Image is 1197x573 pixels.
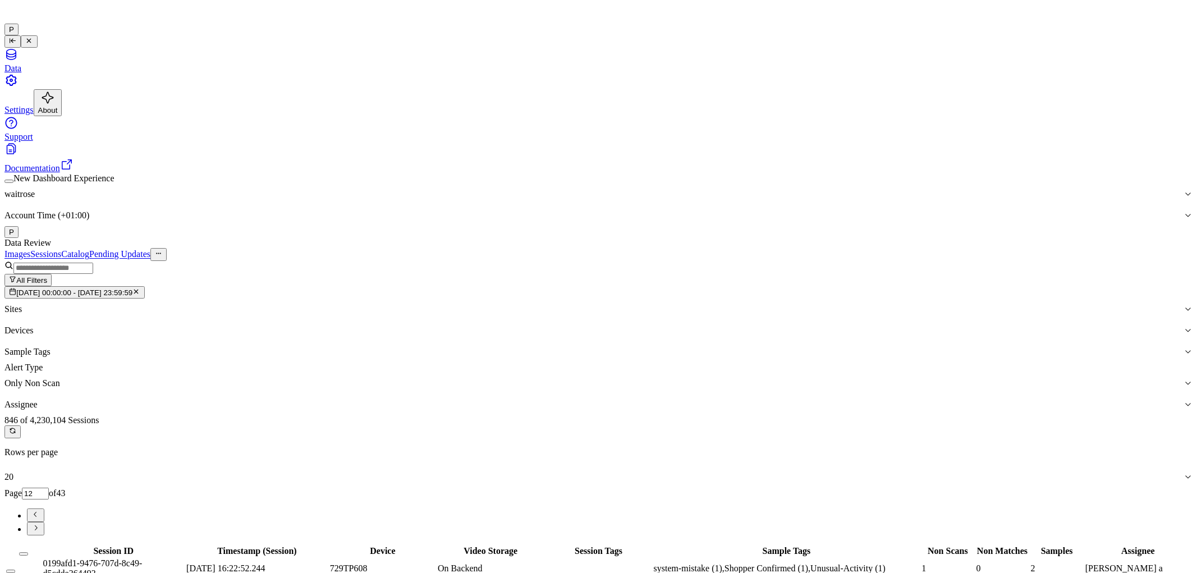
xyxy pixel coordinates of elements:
[4,173,1193,184] div: New Dashboard Experience
[545,546,652,557] th: Session Tags
[19,552,28,556] button: Select all
[186,563,265,573] span: [DATE] 16:22:52.244
[4,286,145,299] button: [DATE] 00:00:00 - [DATE] 23:59:59
[1031,563,1035,573] span: 2
[42,546,185,557] th: Session ID
[9,25,14,34] span: P
[724,563,810,573] span: Shopper Confirmed (1) ,
[4,363,43,372] label: Alert Type
[4,447,1193,457] p: Rows per page
[21,35,37,48] button: Toggle Navigation
[975,546,1029,557] th: Non Matches
[1085,546,1191,557] th: Assignee
[89,250,150,259] a: Pending Updates
[4,238,1193,248] div: Data Review
[4,274,52,286] button: All Filters
[4,116,1193,141] a: Support
[4,488,22,498] span: Page
[61,250,89,259] a: Catalog
[329,546,436,557] th: Device
[4,142,1193,173] a: Documentation
[4,415,99,425] span: 846 of 4,230,104 Sessions
[34,89,62,116] button: About
[27,508,44,522] button: Go to previous page
[437,546,544,557] th: Video Storage
[6,570,15,573] button: Select row
[186,546,328,557] th: Timestamp (Session)
[9,228,14,236] span: P
[27,522,44,535] button: Go to next page
[810,563,886,573] span: Unusual-Activity (1)
[976,563,980,573] span: 0
[4,226,19,238] button: P
[16,288,132,297] span: [DATE] 00:00:00 - [DATE] 23:59:59
[4,74,1193,114] a: Settings
[654,563,724,573] span: system-mistake (1) ,
[921,563,926,573] span: 1
[921,546,974,557] th: Non Scans
[1030,546,1084,557] th: Samples
[49,488,65,498] span: of 43
[30,250,61,259] a: Sessions
[4,48,1193,73] a: Data
[4,24,19,35] button: P
[4,508,1193,535] nav: pagination
[653,546,920,557] th: Sample Tags
[1085,563,1163,573] span: [PERSON_NAME] a
[4,250,30,259] a: Images
[4,35,21,48] button: Toggle Navigation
